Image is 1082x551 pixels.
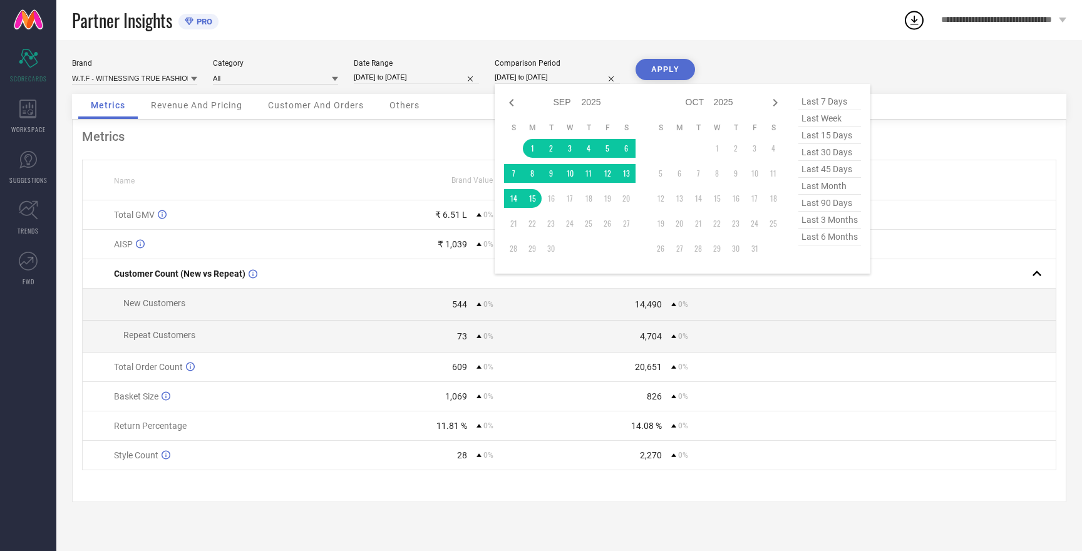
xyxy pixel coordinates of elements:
[114,421,187,431] span: Return Percentage
[10,74,47,83] span: SCORECARDS
[435,210,467,220] div: ₹ 6.51 L
[504,164,523,183] td: Sun Sep 07 2025
[114,239,133,249] span: AISP
[689,164,708,183] td: Tue Oct 07 2025
[151,100,242,110] span: Revenue And Pricing
[726,139,745,158] td: Thu Oct 02 2025
[798,144,861,161] span: last 30 days
[560,214,579,233] td: Wed Sep 24 2025
[114,177,135,185] span: Name
[483,392,493,401] span: 0%
[354,71,479,84] input: Select date range
[726,214,745,233] td: Thu Oct 23 2025
[708,189,726,208] td: Wed Oct 15 2025
[114,269,245,279] span: Customer Count (New vs Repeat)
[798,229,861,245] span: last 6 months
[114,210,155,220] span: Total GMV
[745,189,764,208] td: Fri Oct 17 2025
[689,189,708,208] td: Tue Oct 14 2025
[579,139,598,158] td: Thu Sep 04 2025
[523,189,542,208] td: Mon Sep 15 2025
[764,123,783,133] th: Saturday
[504,214,523,233] td: Sun Sep 21 2025
[598,123,617,133] th: Friday
[598,139,617,158] td: Fri Sep 05 2025
[457,331,467,341] div: 73
[670,214,689,233] td: Mon Oct 20 2025
[726,123,745,133] th: Thursday
[635,299,662,309] div: 14,490
[268,100,364,110] span: Customer And Orders
[651,123,670,133] th: Sunday
[617,123,636,133] th: Saturday
[631,421,662,431] div: 14.08 %
[579,214,598,233] td: Thu Sep 25 2025
[678,451,688,460] span: 0%
[640,450,662,460] div: 2,270
[436,421,467,431] div: 11.81 %
[542,139,560,158] td: Tue Sep 02 2025
[726,239,745,258] td: Thu Oct 30 2025
[798,93,861,110] span: last 7 days
[560,189,579,208] td: Wed Sep 17 2025
[354,59,479,68] div: Date Range
[764,139,783,158] td: Sat Oct 04 2025
[523,139,542,158] td: Mon Sep 01 2025
[495,59,620,68] div: Comparison Period
[123,298,185,308] span: New Customers
[798,161,861,178] span: last 45 days
[560,123,579,133] th: Wednesday
[213,59,338,68] div: Category
[708,214,726,233] td: Wed Oct 22 2025
[123,330,195,340] span: Repeat Customers
[726,164,745,183] td: Thu Oct 09 2025
[726,189,745,208] td: Thu Oct 16 2025
[523,214,542,233] td: Mon Sep 22 2025
[114,450,158,460] span: Style Count
[689,214,708,233] td: Tue Oct 21 2025
[542,189,560,208] td: Tue Sep 16 2025
[651,239,670,258] td: Sun Oct 26 2025
[389,100,420,110] span: Others
[670,189,689,208] td: Mon Oct 13 2025
[768,95,783,110] div: Next month
[678,332,688,341] span: 0%
[579,164,598,183] td: Thu Sep 11 2025
[504,189,523,208] td: Sun Sep 14 2025
[598,214,617,233] td: Fri Sep 26 2025
[745,239,764,258] td: Fri Oct 31 2025
[457,450,467,460] div: 28
[72,8,172,33] span: Partner Insights
[636,59,695,80] button: APPLY
[483,300,493,309] span: 0%
[542,164,560,183] td: Tue Sep 09 2025
[23,277,34,286] span: FWD
[504,95,519,110] div: Previous month
[193,17,212,26] span: PRO
[542,239,560,258] td: Tue Sep 30 2025
[764,189,783,208] td: Sat Oct 18 2025
[798,178,861,195] span: last month
[523,239,542,258] td: Mon Sep 29 2025
[670,123,689,133] th: Monday
[504,123,523,133] th: Sunday
[678,392,688,401] span: 0%
[764,164,783,183] td: Sat Oct 11 2025
[798,212,861,229] span: last 3 months
[598,189,617,208] td: Fri Sep 19 2025
[523,123,542,133] th: Monday
[708,139,726,158] td: Wed Oct 01 2025
[18,226,39,235] span: TRENDS
[617,189,636,208] td: Sat Sep 20 2025
[523,164,542,183] td: Mon Sep 08 2025
[452,299,467,309] div: 544
[542,214,560,233] td: Tue Sep 23 2025
[91,100,125,110] span: Metrics
[651,189,670,208] td: Sun Oct 12 2025
[640,331,662,341] div: 4,704
[689,123,708,133] th: Tuesday
[451,176,493,185] span: Brand Value
[483,332,493,341] span: 0%
[483,421,493,430] span: 0%
[483,210,493,219] span: 0%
